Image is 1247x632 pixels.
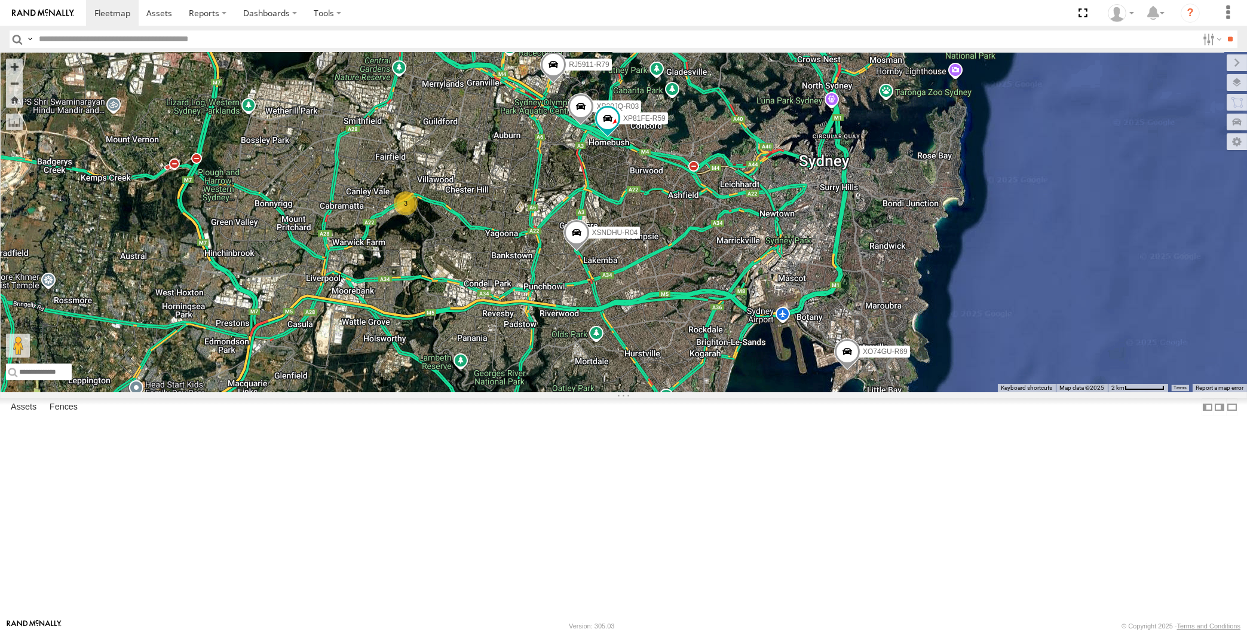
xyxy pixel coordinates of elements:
div: Quang MAC [1104,4,1138,22]
label: Map Settings [1227,133,1247,150]
label: Measure [6,114,23,130]
label: Search Query [25,30,35,48]
a: Terms [1174,386,1187,390]
span: XP81FE-R59 [623,114,666,123]
button: Keyboard shortcuts [1001,384,1052,392]
label: Fences [44,399,84,416]
div: © Copyright 2025 - [1122,622,1240,630]
span: Map data ©2025 [1059,384,1104,391]
span: 2 km [1111,384,1125,391]
a: Visit our Website [7,620,62,632]
label: Dock Summary Table to the Left [1202,398,1214,416]
div: 3 [394,191,418,215]
span: RJ5911-R79 [569,60,609,69]
a: Terms and Conditions [1177,622,1240,630]
label: Search Filter Options [1198,30,1224,48]
span: XSNDHU-R04 [592,228,638,237]
button: Drag Pegman onto the map to open Street View [6,334,30,358]
button: Zoom out [6,75,23,91]
span: XP30JQ-R03 [596,103,639,111]
label: Dock Summary Table to the Right [1214,398,1225,416]
label: Assets [5,399,42,416]
label: Hide Summary Table [1226,398,1238,416]
button: Map Scale: 2 km per 63 pixels [1108,384,1168,392]
a: Report a map error [1196,384,1243,391]
img: rand-logo.svg [12,9,74,17]
i: ? [1181,4,1200,23]
span: XO74GU-R69 [862,347,907,356]
button: Zoom Home [6,91,23,108]
div: Version: 305.03 [569,622,614,630]
button: Zoom in [6,59,23,75]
